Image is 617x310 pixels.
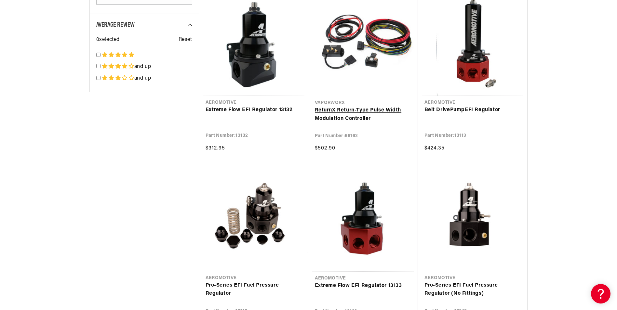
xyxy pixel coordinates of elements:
[315,106,411,123] a: ReturnX Return-Type Pulse Width Modulation Controller
[134,76,151,81] span: and up
[179,36,192,44] span: Reset
[424,281,521,298] a: Pro-Series EFI Fuel Pressure Regulator (No Fittings)
[315,282,411,290] a: Extreme Flow EFI Regulator 13133
[206,281,302,298] a: Pro-Series EFI Fuel Pressure Regulator
[96,36,120,44] span: 0 selected
[134,64,151,69] span: and up
[424,106,521,114] a: Belt DrivePumpEFI Regulator
[206,106,302,114] a: Extreme Flow EFI Regulator 13132
[96,22,135,28] span: Average Review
